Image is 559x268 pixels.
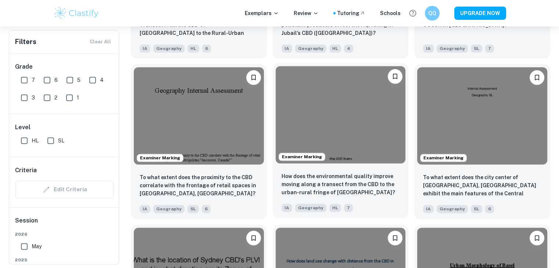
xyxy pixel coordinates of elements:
[137,155,183,161] span: Examiner Marking
[344,204,353,212] span: 7
[454,7,506,20] button: UPGRADE NOW
[153,44,184,52] span: Geography
[15,37,36,47] h6: Filters
[485,44,494,52] span: 7
[380,9,401,17] a: Schools
[15,257,114,263] span: 2025
[388,231,402,245] button: Bookmark
[423,173,541,198] p: To what extent does the city center of Leszno, Poland exhibit the main features of the Central Bu...
[294,9,319,17] p: Review
[329,204,341,212] span: HL
[202,205,211,213] span: 6
[153,205,184,213] span: Geography
[437,205,468,213] span: Geography
[295,204,326,212] span: Geography
[406,7,419,19] button: Help and Feedback
[423,44,434,52] span: IA
[273,64,409,219] a: Examiner MarkingBookmarkHow does the environmental quality improve moving along a transect from t...
[32,242,42,250] span: May
[131,64,267,219] a: Examiner MarkingBookmarkTo what extent does the proximity to the CBD correlate with the frontage ...
[15,231,114,238] span: 2026
[15,181,114,198] div: Criteria filters are unavailable when searching by topic
[32,94,35,102] span: 3
[15,62,114,71] h6: Grade
[471,44,482,52] span: SL
[282,204,292,212] span: IA
[134,67,264,164] img: Geography IA example thumbnail: To what extent does the proximity to the
[15,123,114,132] h6: Level
[54,76,58,84] span: 6
[417,67,547,164] img: Geography IA example thumbnail: To what extent does the city center of L
[58,137,64,145] span: SL
[246,70,261,85] button: Bookmark
[187,205,199,213] span: SL
[100,76,104,84] span: 4
[282,172,400,196] p: How does the environmental quality improve moving along a transect from the CBD to the urban-rura...
[54,94,57,102] span: 2
[77,94,79,102] span: 1
[414,64,550,219] a: Examiner MarkingBookmarkTo what extent does the city center of Leszno, Poland exhibit the main fe...
[388,69,402,84] button: Bookmark
[32,76,35,84] span: 7
[420,155,466,161] span: Examiner Marking
[437,44,468,52] span: Geography
[329,44,341,52] span: HL
[485,205,494,213] span: 6
[187,44,199,52] span: HL
[15,166,37,175] h6: Criteria
[471,205,482,213] span: SL
[53,6,100,21] img: Clastify logo
[428,9,436,17] h6: QQ
[425,6,440,21] button: QQ
[530,70,544,85] button: Bookmark
[140,205,150,213] span: IA
[245,9,279,17] p: Exemplars
[423,205,434,213] span: IA
[279,153,325,160] span: Examiner Marking
[337,9,365,17] a: Tutoring
[77,76,80,84] span: 5
[344,44,353,52] span: 4
[276,66,406,163] img: Geography IA example thumbnail: How does the environmental quality impro
[202,44,211,52] span: 6
[140,173,258,198] p: To what extent does the proximity to the CBD correlate with the frontage of retail spaces in Metr...
[32,137,39,145] span: HL
[295,44,326,52] span: Geography
[282,44,292,52] span: IA
[530,231,544,245] button: Bookmark
[140,44,150,52] span: IA
[246,231,261,245] button: Bookmark
[15,216,114,231] h6: Session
